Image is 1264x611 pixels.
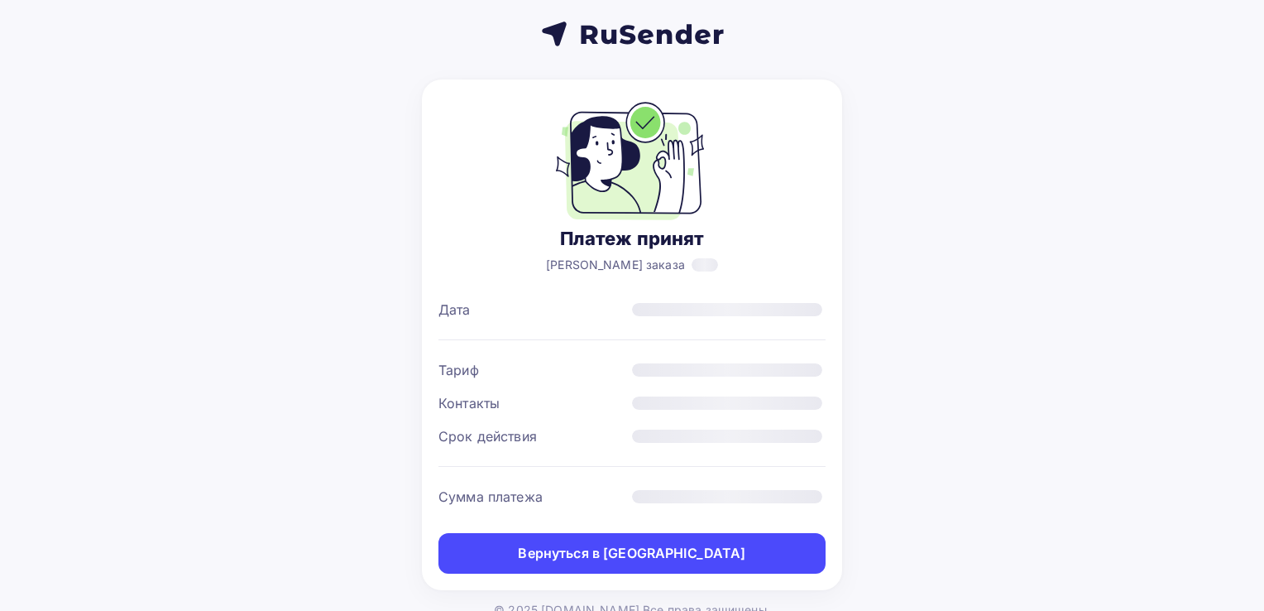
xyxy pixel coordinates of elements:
[546,227,718,250] div: Платеж принят
[546,257,685,273] span: [PERSON_NAME] заказа
[438,487,632,507] div: Сумма платежа
[438,426,632,446] div: Срок действия
[438,393,632,413] div: Контакты
[438,300,632,320] div: Дата
[518,544,745,563] div: Вернуться в [GEOGRAPHIC_DATA]
[438,360,632,380] div: Тариф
